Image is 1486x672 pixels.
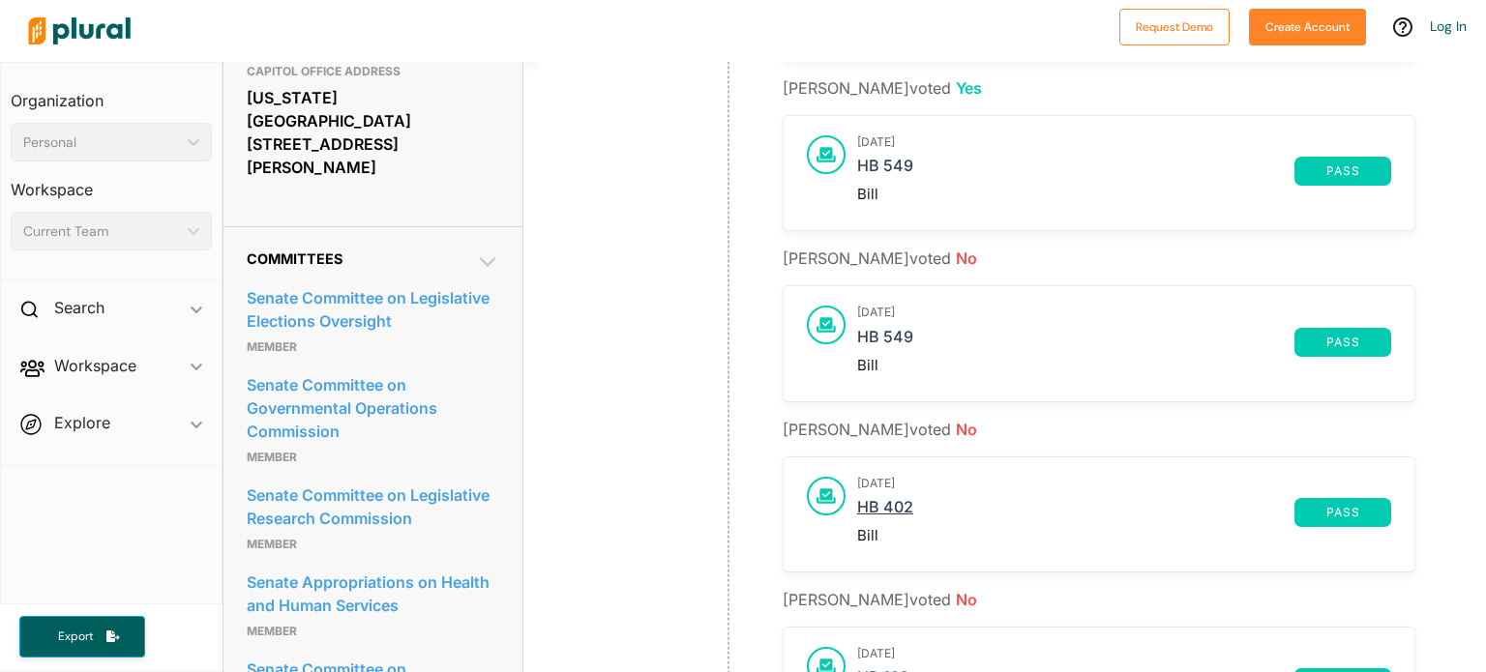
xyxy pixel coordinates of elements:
span: Export [45,628,106,645]
span: No [956,420,977,439]
h3: Workspace [11,161,212,204]
a: HB 549 [857,328,1294,357]
p: Member [247,533,500,556]
a: Log In [1430,17,1467,35]
a: HB 549 [857,157,1294,186]
p: Member [247,336,500,359]
span: pass [1306,165,1380,177]
span: [PERSON_NAME] voted [783,248,977,268]
h3: [DATE] [857,306,1391,319]
h3: CAPITOL OFFICE ADDRESS [247,60,500,83]
span: Yes [956,78,982,98]
span: [PERSON_NAME] voted [783,590,977,609]
p: Member [247,446,500,469]
h3: Organization [11,73,212,115]
div: Bill [857,527,1391,544]
h2: Search [54,297,104,318]
span: No [956,590,977,609]
span: pass [1306,507,1380,518]
a: HB 402 [857,498,1294,527]
button: Create Account [1249,9,1366,45]
div: Bill [857,357,1391,374]
a: Request Demo [1119,15,1230,36]
div: Bill [857,186,1391,203]
p: Member [247,620,500,643]
button: Request Demo [1119,9,1230,45]
h3: [DATE] [857,135,1391,149]
a: Senate Committee on Legislative Research Commission [247,481,500,533]
div: Current Team [23,221,180,242]
h3: [DATE] [857,477,1391,490]
span: [PERSON_NAME] voted [783,420,977,439]
span: [PERSON_NAME] voted [783,78,982,98]
a: Senate Committee on Legislative Elections Oversight [247,283,500,336]
button: Export [19,616,145,657]
a: Senate Committee on Governmental Operations Commission [247,370,500,446]
a: Senate Appropriations on Health and Human Services [247,568,500,620]
span: No [956,248,977,268]
span: pass [1306,336,1380,348]
h3: [DATE] [857,647,1391,660]
div: [US_STATE][GEOGRAPHIC_DATA] [STREET_ADDRESS][PERSON_NAME] [247,83,500,182]
span: Committees [247,250,342,267]
div: Personal [23,132,180,153]
a: Create Account [1249,15,1366,36]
